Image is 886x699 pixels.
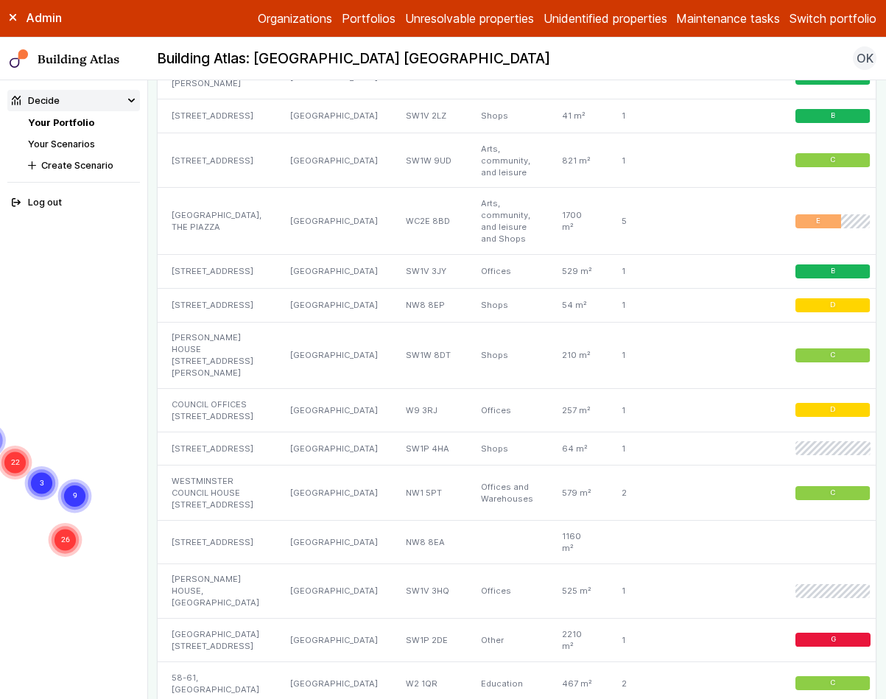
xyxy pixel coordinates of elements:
div: SW1V 2LZ [392,99,467,133]
div: [GEOGRAPHIC_DATA] [276,188,392,255]
a: Portfolios [342,10,395,27]
div: Shops [467,432,547,466]
div: Offices [467,389,547,432]
a: [STREET_ADDRESS][GEOGRAPHIC_DATA]SW1P 4HAShops64 m²1 [158,432,885,466]
div: WC2E 8BD [392,188,467,255]
div: NW8 8EP [392,288,467,322]
div: [STREET_ADDRESS] [158,99,275,133]
span: C [831,155,836,165]
a: [GEOGRAPHIC_DATA] [STREET_ADDRESS][GEOGRAPHIC_DATA]SW1P 2DEOther2210 m²1G [158,619,885,662]
div: 1 [608,389,693,432]
a: [STREET_ADDRESS][GEOGRAPHIC_DATA]NW8 8EA1160 m² [158,521,885,564]
div: [PERSON_NAME] HOUSE [STREET_ADDRESS][PERSON_NAME] [158,322,275,389]
div: [STREET_ADDRESS] [158,432,275,466]
div: 41 m² [548,99,608,133]
div: [GEOGRAPHIC_DATA] [276,389,392,432]
span: C [831,351,836,360]
div: 525 m² [548,563,608,619]
div: 1 [608,133,693,188]
div: Arts, community, and leisure and Shops [467,188,547,255]
button: OK [853,46,876,70]
div: 1 [608,432,693,466]
div: 1 [608,254,693,288]
div: [GEOGRAPHIC_DATA], THE PIAZZA [158,188,275,255]
div: [GEOGRAPHIC_DATA] [276,521,392,564]
div: [GEOGRAPHIC_DATA] [276,254,392,288]
div: NW8 8EA [392,521,467,564]
div: 1700 m² [548,188,608,255]
div: SW1P 4HA [392,432,467,466]
a: Unidentified properties [544,10,667,27]
div: [GEOGRAPHIC_DATA] [276,619,392,662]
span: C [831,678,836,688]
div: SW1V 3HQ [392,563,467,619]
div: Arts, community, and leisure [467,133,547,188]
div: 5 [608,188,693,255]
img: main-0bbd2752.svg [10,49,29,69]
a: [STREET_ADDRESS][GEOGRAPHIC_DATA]SW1V 3JYOffices529 m²1B [158,254,885,288]
span: D [831,405,836,415]
a: Unresolvable properties [405,10,534,27]
a: Your Scenarios [28,138,95,150]
span: G [831,636,836,645]
span: OK [857,49,873,67]
summary: Decide [7,90,140,111]
a: Maintenance tasks [676,10,780,27]
div: [STREET_ADDRESS] [158,521,275,564]
div: 210 m² [548,322,608,389]
div: 54 m² [548,288,608,322]
div: COUNCIL OFFICES [STREET_ADDRESS] [158,389,275,432]
div: 257 m² [548,389,608,432]
div: 1 [608,619,693,662]
div: SW1V 3JY [392,254,467,288]
div: 1 [608,99,693,133]
div: Offices and Warehouses [467,466,547,521]
a: WESTMINSTER COUNCIL HOUSE [STREET_ADDRESS][GEOGRAPHIC_DATA]NW1 5PTOffices and Warehouses579 m²2C [158,466,885,521]
div: [GEOGRAPHIC_DATA] [276,563,392,619]
h2: Building Atlas: [GEOGRAPHIC_DATA] [GEOGRAPHIC_DATA] [157,49,550,69]
div: Offices [467,254,547,288]
div: [GEOGRAPHIC_DATA] [276,288,392,322]
div: 1160 m² [548,521,608,564]
div: [STREET_ADDRESS] [158,133,275,188]
div: [STREET_ADDRESS] [158,254,275,288]
div: 1 [608,322,693,389]
a: [GEOGRAPHIC_DATA], THE PIAZZA[GEOGRAPHIC_DATA]WC2E 8BDArts, community, and leisure and Shops1700 ... [158,188,885,255]
div: 821 m² [548,133,608,188]
a: [PERSON_NAME] HOUSE [STREET_ADDRESS][PERSON_NAME][GEOGRAPHIC_DATA]SW1W 8DTShops210 m²1C [158,322,885,389]
a: Your Portfolio [28,117,94,128]
div: [GEOGRAPHIC_DATA] [STREET_ADDRESS] [158,619,275,662]
div: [GEOGRAPHIC_DATA] [276,322,392,389]
div: 2210 m² [548,619,608,662]
span: B [831,267,835,276]
div: W9 3RJ [392,389,467,432]
div: WESTMINSTER COUNCIL HOUSE [STREET_ADDRESS] [158,466,275,521]
div: SW1W 9UD [392,133,467,188]
div: Decide [12,94,60,108]
a: [PERSON_NAME] HOUSE, [GEOGRAPHIC_DATA][GEOGRAPHIC_DATA]SW1V 3HQOffices525 m²1 [158,563,885,619]
div: [GEOGRAPHIC_DATA] [276,432,392,466]
div: Other [467,619,547,662]
div: NW1 5PT [392,466,467,521]
div: [GEOGRAPHIC_DATA] [276,99,392,133]
a: [STREET_ADDRESS][GEOGRAPHIC_DATA]SW1V 2LZShops41 m²1B [158,99,885,133]
span: C [831,488,836,498]
a: Organizations [258,10,332,27]
button: Create Scenario [24,155,140,176]
div: 2 [608,466,693,521]
a: COUNCIL OFFICES [STREET_ADDRESS][GEOGRAPHIC_DATA]W9 3RJOffices257 m²1D [158,389,885,432]
div: [GEOGRAPHIC_DATA] [276,133,392,188]
div: SW1P 2DE [392,619,467,662]
div: 1 [608,288,693,322]
button: Log out [7,192,140,214]
span: E [816,217,820,226]
div: [STREET_ADDRESS] [158,288,275,322]
span: B [831,111,835,121]
div: 1 [608,563,693,619]
span: D [831,301,836,310]
a: [STREET_ADDRESS][GEOGRAPHIC_DATA]NW8 8EPShops54 m²1D [158,288,885,322]
div: SW1W 8DT [392,322,467,389]
div: Shops [467,288,547,322]
div: 529 m² [548,254,608,288]
div: 579 m² [548,466,608,521]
